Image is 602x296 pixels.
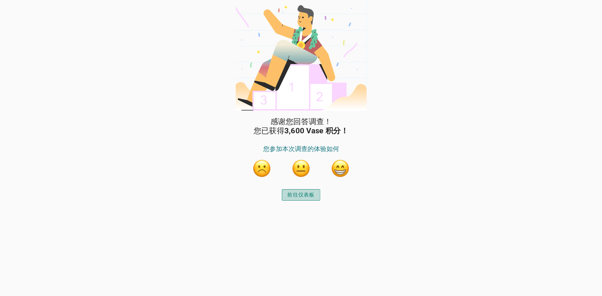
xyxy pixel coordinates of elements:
[282,189,320,201] button: 前往仪表板
[254,126,284,135] font: 您已获得
[287,192,314,198] font: 前往仪表板
[270,117,332,126] font: 感谢您回答调查！
[263,145,339,153] font: 您参加本次调查的体验如何
[284,126,349,135] font: 3,600 Vase 积分！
